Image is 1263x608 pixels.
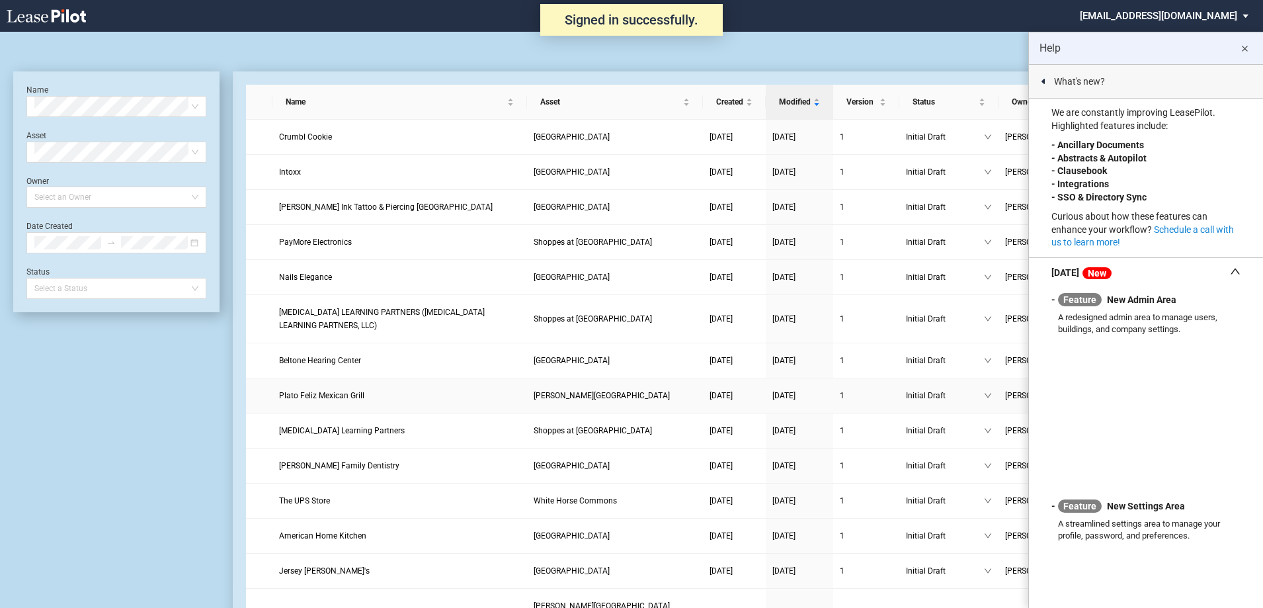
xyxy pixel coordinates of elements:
[26,85,48,95] label: Name
[984,168,992,176] span: down
[906,494,984,507] span: Initial Draft
[833,85,899,120] th: Version
[984,532,992,540] span: down
[772,167,795,177] span: [DATE]
[840,356,844,365] span: 1
[1005,236,1077,249] span: [PERSON_NAME]
[279,356,361,365] span: Beltone Hearing Center
[1005,312,1077,326] span: [PERSON_NAME]
[772,165,827,179] a: [DATE]
[840,132,844,142] span: 1
[840,236,893,249] a: 1
[840,564,893,578] a: 1
[279,461,399,470] span: Hairston Family Dentistry
[710,529,759,543] a: [DATE]
[279,130,520,144] a: Crumbl Cookie
[840,531,844,541] span: 1
[840,459,893,472] a: 1
[710,312,759,326] a: [DATE]
[710,389,759,402] a: [DATE]
[772,356,795,365] span: [DATE]
[26,177,49,186] label: Owner
[840,314,844,324] span: 1
[984,133,992,141] span: down
[906,459,984,472] span: Initial Draft
[710,165,759,179] a: [DATE]
[710,200,759,214] a: [DATE]
[710,424,759,437] a: [DATE]
[984,273,992,281] span: down
[772,494,827,507] a: [DATE]
[1005,424,1077,437] span: [PERSON_NAME]
[840,165,893,179] a: 1
[716,95,743,109] span: Created
[26,267,50,277] label: Status
[772,461,795,470] span: [DATE]
[534,273,610,282] span: Chatham Crossing
[534,167,610,177] span: Coral Island Shopping Center
[279,200,520,214] a: [PERSON_NAME] Ink Tattoo & Piercing [GEOGRAPHIC_DATA]
[984,238,992,246] span: down
[534,461,610,470] span: Pavilions Shopping Center
[840,391,844,400] span: 1
[840,426,844,435] span: 1
[906,271,984,284] span: Initial Draft
[279,306,520,332] a: [MEDICAL_DATA] LEARNING PARTNERS ([MEDICAL_DATA] LEARNING PARTNERS, LLC)
[906,529,984,543] span: Initial Draft
[840,424,893,437] a: 1
[710,354,759,367] a: [DATE]
[279,459,520,472] a: [PERSON_NAME] Family Dentistry
[766,85,833,120] th: Modified
[1005,494,1077,507] span: [PERSON_NAME]
[710,202,733,212] span: [DATE]
[772,426,795,435] span: [DATE]
[534,389,696,402] a: [PERSON_NAME][GEOGRAPHIC_DATA]
[1012,95,1069,109] span: Owner
[710,356,733,365] span: [DATE]
[279,424,520,437] a: [MEDICAL_DATA] Learning Partners
[710,531,733,541] span: [DATE]
[772,238,795,247] span: [DATE]
[772,312,827,326] a: [DATE]
[534,312,696,326] a: Shoppes at [GEOGRAPHIC_DATA]
[772,236,827,249] a: [DATE]
[534,354,696,367] a: [GEOGRAPHIC_DATA]
[840,566,844,576] span: 1
[279,494,520,507] a: The UPS Store
[534,426,652,435] span: Shoppes at Garner
[840,461,844,470] span: 1
[984,392,992,400] span: down
[534,200,696,214] a: [GEOGRAPHIC_DATA]
[272,85,527,120] th: Name
[772,566,795,576] span: [DATE]
[279,389,520,402] a: Plato Feliz Mexican Grill
[710,132,733,142] span: [DATE]
[1005,165,1077,179] span: [PERSON_NAME]
[840,389,893,402] a: 1
[279,426,405,435] span: Autism Learning Partners
[279,238,352,247] span: PayMore Electronics
[527,85,703,120] th: Asset
[772,132,795,142] span: [DATE]
[710,459,759,472] a: [DATE]
[984,567,992,575] span: down
[534,424,696,437] a: Shoppes at [GEOGRAPHIC_DATA]
[710,461,733,470] span: [DATE]
[840,529,893,543] a: 1
[984,427,992,435] span: down
[840,202,844,212] span: 1
[772,564,827,578] a: [DATE]
[1005,354,1077,367] span: [PERSON_NAME]
[1005,389,1077,402] span: [PERSON_NAME]
[772,531,795,541] span: [DATE]
[772,391,795,400] span: [DATE]
[772,130,827,144] a: [DATE]
[779,95,811,109] span: Modified
[840,200,893,214] a: 1
[1005,529,1077,543] span: [PERSON_NAME]
[906,424,984,437] span: Initial Draft
[279,391,364,400] span: Plato Feliz Mexican Grill
[906,165,984,179] span: Initial Draft
[534,564,696,578] a: [GEOGRAPHIC_DATA]
[534,531,610,541] span: Coral Island Shopping Center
